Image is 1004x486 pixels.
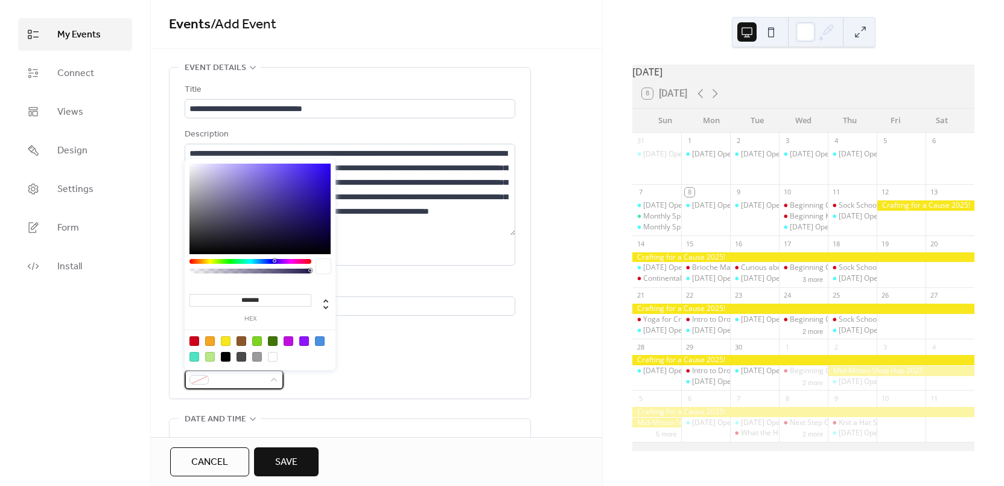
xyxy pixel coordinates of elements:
[681,377,730,387] div: Monday Open Drop-In
[880,291,889,300] div: 26
[632,211,681,222] div: Monthly Spin-In at Spun
[741,273,812,284] div: [DATE] Open Drop-In
[828,200,877,211] div: Sock School (week 1 of 3)
[839,263,923,273] div: Sock School (week 2 of 3)
[828,418,877,428] div: Knit a Hat SIDEWAYS! (week 1 of 2)
[929,342,938,351] div: 4
[632,325,681,336] div: Sunday Open Drop-In
[779,200,828,211] div: Beginning Crochet with Karen Lucas (week 1 of 4)
[692,200,763,211] div: [DATE] Open Drop-In
[741,428,845,438] div: What the Heck are Short Rows?
[741,263,912,273] div: Curious about Colorwork: Intro to Stranded Knitting
[741,200,812,211] div: [DATE] Open Drop-In
[252,336,262,346] div: #7ED321
[632,418,681,428] div: Mid-Mitten Shop Hop 2025
[632,407,974,417] div: Crafting for a Cause 2025!
[828,149,877,159] div: Thursday Open Drop-In
[632,304,974,314] div: Crafting for a Cause 2025!
[268,336,278,346] div: #417505
[730,263,779,273] div: Curious about Colorwork: Intro to Stranded Knitting
[185,83,513,97] div: Title
[642,109,688,133] div: Sun
[880,342,889,351] div: 3
[643,149,714,159] div: [DATE] Open Drop-In
[734,109,780,133] div: Tue
[877,200,974,211] div: Crafting for a Cause 2025!
[57,105,83,120] span: Views
[632,252,974,263] div: Crafting for a Cause 2025!
[783,239,792,248] div: 17
[798,377,828,387] button: 2 more
[643,200,714,211] div: [DATE] Open Drop-In
[779,222,828,232] div: Wednesday Open Drop-In
[643,366,714,376] div: [DATE] Open Drop-In
[790,366,971,376] div: Beginning Crochet with [PERSON_NAME] (week 4 of 4)
[828,273,877,284] div: Thursday Open Drop-In
[685,342,694,351] div: 29
[839,149,909,159] div: [DATE] Open Drop-In
[254,447,319,476] button: Save
[779,366,828,376] div: Beginning Crochet with Karen Lucas (week 4 of 4)
[205,352,215,362] div: #B8E986
[681,366,730,376] div: Intro to Drop Spindles (week 2 of 2)
[790,211,970,222] div: Beginning Knitting with [PERSON_NAME] (week 1 of 4)
[18,173,132,205] a: Settings
[191,455,228,470] span: Cancel
[741,366,812,376] div: [DATE] Open Drop-In
[237,352,246,362] div: #4A4A4A
[185,434,227,449] div: Start date
[734,188,743,197] div: 9
[57,260,82,274] span: Install
[919,109,965,133] div: Sat
[57,28,101,42] span: My Events
[237,336,246,346] div: #8B572A
[734,291,743,300] div: 23
[880,136,889,145] div: 5
[828,428,877,438] div: Thursday Open Drop-In
[18,95,132,128] a: Views
[831,342,840,351] div: 2
[685,136,694,145] div: 1
[681,263,730,273] div: Brioche Made Easy
[632,366,681,376] div: Sunday Open Drop-In
[18,211,132,244] a: Form
[790,200,971,211] div: Beginning Crochet with [PERSON_NAME] (week 1 of 4)
[643,273,709,284] div: Continental Knitting
[839,273,909,284] div: [DATE] Open Drop-In
[185,61,246,75] span: Event details
[741,418,812,428] div: [DATE] Open Drop-In
[741,149,812,159] div: [DATE] Open Drop-In
[18,250,132,283] a: Install
[831,394,840,403] div: 9
[275,455,297,470] span: Save
[170,447,249,476] button: Cancel
[779,263,828,273] div: Beginning Crochet with Karen Lucas (week 2 of 4)
[790,315,971,325] div: Beginning Crochet with [PERSON_NAME] (week 3 of 4)
[929,136,938,145] div: 6
[828,325,877,336] div: Thursday Open Drop-In
[636,136,645,145] div: 31
[839,325,909,336] div: [DATE] Open Drop-In
[252,352,262,362] div: #9B9B9B
[636,394,645,403] div: 5
[685,239,694,248] div: 15
[185,280,513,295] div: Location
[790,222,860,232] div: [DATE] Open Drop-In
[57,221,79,235] span: Form
[839,418,955,428] div: Knit a Hat SIDEWAYS! (week 1 of 2)
[734,136,743,145] div: 2
[730,200,779,211] div: Tuesday Open Drop-In
[692,325,763,336] div: [DATE] Open Drop-In
[790,263,971,273] div: Beginning Crochet with [PERSON_NAME] (week 2 of 4)
[651,428,681,438] button: 5 more
[734,342,743,351] div: 30
[632,315,681,325] div: Yoga for Crafters
[636,342,645,351] div: 28
[828,315,877,325] div: Sock School (week 3 of 3)
[730,428,779,438] div: What the Heck are Short Rows?
[779,211,828,222] div: Beginning Knitting with Karen Lucas (week 1 of 4)
[828,263,877,273] div: Sock School (week 2 of 3)
[783,291,792,300] div: 24
[688,109,734,133] div: Mon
